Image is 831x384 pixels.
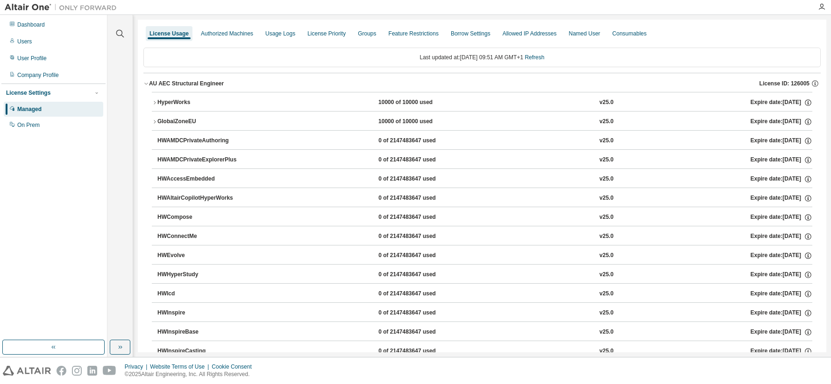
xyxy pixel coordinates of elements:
button: HWConnectMe0 of 2147483647 usedv25.0Expire date:[DATE] [157,226,812,247]
div: Feature Restrictions [389,30,439,37]
a: Refresh [525,54,544,61]
div: 0 of 2147483647 used [378,290,462,298]
div: HWHyperStudy [157,271,241,279]
div: Privacy [125,363,150,370]
button: HWInspire0 of 2147483647 usedv25.0Expire date:[DATE] [157,303,812,323]
div: HWEvolve [157,251,241,260]
div: Expire date: [DATE] [751,118,812,126]
div: GlobalZoneEU [157,118,241,126]
div: HWConnectMe [157,232,241,241]
div: HWInspireBase [157,328,241,336]
div: v25.0 [599,137,613,145]
button: HWCompose0 of 2147483647 usedv25.0Expire date:[DATE] [157,207,812,228]
button: GlobalZoneEU10000 of 10000 usedv25.0Expire date:[DATE] [152,112,812,132]
div: Website Terms of Use [150,363,212,370]
button: HWEvolve0 of 2147483647 usedv25.0Expire date:[DATE] [157,245,812,266]
div: v25.0 [599,251,613,260]
div: HWInspire [157,309,241,317]
img: instagram.svg [72,366,82,376]
div: Managed [17,105,42,113]
div: v25.0 [599,309,613,317]
button: HWHyperStudy0 of 2147483647 usedv25.0Expire date:[DATE] [157,265,812,285]
div: Users [17,38,32,45]
div: Authorized Machines [201,30,253,37]
div: Company Profile [17,71,59,79]
div: v25.0 [599,98,613,107]
div: v25.0 [599,156,613,164]
div: Last updated at: [DATE] 09:51 AM GMT+1 [143,48,821,67]
div: HWAMDCPrivateExplorerPlus [157,156,241,164]
div: Expire date: [DATE] [751,232,812,241]
div: HyperWorks [157,98,241,107]
div: Dashboard [17,21,45,28]
div: v25.0 [599,328,613,336]
div: v25.0 [599,271,613,279]
div: On Prem [17,121,40,129]
div: v25.0 [599,213,613,222]
div: Allowed IP Addresses [503,30,557,37]
div: License Settings [6,89,50,97]
div: 10000 of 10000 used [378,98,462,107]
button: AU AEC Structural EngineerLicense ID: 126005 [143,73,821,94]
div: User Profile [17,55,47,62]
div: 10000 of 10000 used [378,118,462,126]
div: HWAltairCopilotHyperWorks [157,194,241,202]
div: v25.0 [599,194,613,202]
div: 0 of 2147483647 used [378,175,462,183]
button: HWAMDCPrivateAuthoring0 of 2147483647 usedv25.0Expire date:[DATE] [157,131,812,151]
div: Named User [568,30,600,37]
div: Expire date: [DATE] [751,290,812,298]
div: Expire date: [DATE] [751,194,812,202]
div: v25.0 [599,232,613,241]
div: v25.0 [599,175,613,183]
div: Usage Logs [265,30,295,37]
div: 0 of 2147483647 used [378,328,462,336]
div: HWAccessEmbedded [157,175,241,183]
div: Expire date: [DATE] [751,213,812,222]
div: License Priority [307,30,346,37]
div: Consumables [612,30,646,37]
div: 0 of 2147483647 used [378,232,462,241]
button: HWInspireCasting0 of 2147483647 usedv25.0Expire date:[DATE] [157,341,812,362]
div: 0 of 2147483647 used [378,213,462,222]
div: 0 of 2147483647 used [378,137,462,145]
img: altair_logo.svg [3,366,51,376]
button: HWIcd0 of 2147483647 usedv25.0Expire date:[DATE] [157,284,812,304]
div: Expire date: [DATE] [751,251,812,260]
div: Expire date: [DATE] [751,309,812,317]
div: 0 of 2147483647 used [378,251,462,260]
div: Expire date: [DATE] [751,98,812,107]
button: HWAltairCopilotHyperWorks0 of 2147483647 usedv25.0Expire date:[DATE] [157,188,812,209]
div: v25.0 [599,118,613,126]
button: HWInspireBase0 of 2147483647 usedv25.0Expire date:[DATE] [157,322,812,342]
div: v25.0 [599,347,613,356]
div: 0 of 2147483647 used [378,194,462,202]
div: Expire date: [DATE] [751,156,812,164]
div: HWIcd [157,290,241,298]
div: Expire date: [DATE] [751,137,812,145]
span: License ID: 126005 [760,80,810,87]
div: 0 of 2147483647 used [378,347,462,356]
div: 0 of 2147483647 used [378,309,462,317]
div: Expire date: [DATE] [751,271,812,279]
div: HWCompose [157,213,241,222]
div: 0 of 2147483647 used [378,156,462,164]
div: Cookie Consent [212,363,257,370]
div: Expire date: [DATE] [751,347,812,356]
button: HWAccessEmbedded0 of 2147483647 usedv25.0Expire date:[DATE] [157,169,812,189]
div: HWAMDCPrivateAuthoring [157,137,241,145]
div: AU AEC Structural Engineer [149,80,224,87]
div: Expire date: [DATE] [751,328,812,336]
p: © 2025 Altair Engineering, Inc. All Rights Reserved. [125,370,257,378]
div: Groups [358,30,376,37]
div: License Usage [149,30,189,37]
img: facebook.svg [57,366,66,376]
img: linkedin.svg [87,366,97,376]
img: youtube.svg [103,366,116,376]
img: Altair One [5,3,121,12]
div: Expire date: [DATE] [751,175,812,183]
button: HyperWorks10000 of 10000 usedv25.0Expire date:[DATE] [152,92,812,113]
div: Borrow Settings [451,30,490,37]
div: 0 of 2147483647 used [378,271,462,279]
div: HWInspireCasting [157,347,241,356]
